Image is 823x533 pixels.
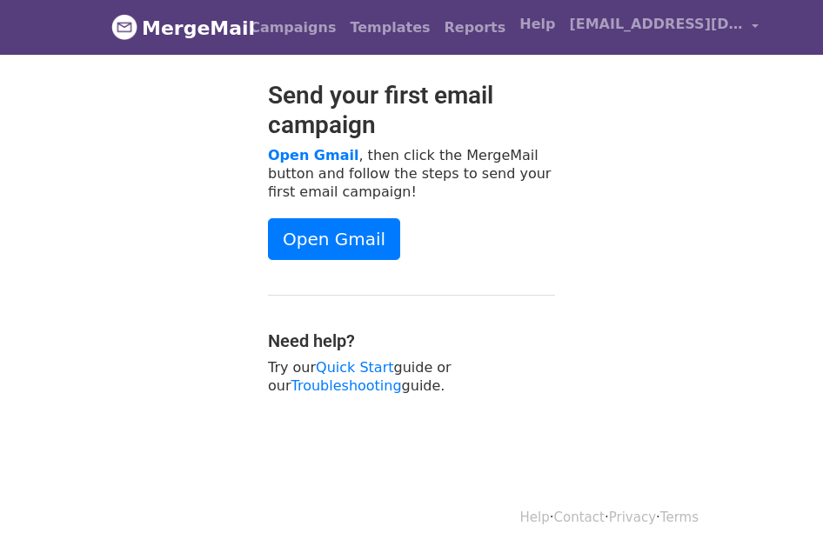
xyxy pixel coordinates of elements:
a: Templates [343,10,437,45]
p: , then click the MergeMail button and follow the steps to send your first email campaign! [268,146,555,201]
p: Try our guide or our guide. [268,358,555,395]
span: [EMAIL_ADDRESS][DOMAIN_NAME] [569,14,743,35]
a: Help [512,7,562,42]
a: Terms [660,510,699,525]
a: Privacy [609,510,656,525]
a: [EMAIL_ADDRESS][DOMAIN_NAME] [562,7,766,48]
img: MergeMail logo [111,14,137,40]
a: Troubleshooting [291,377,402,394]
h2: Send your first email campaign [268,81,555,139]
a: Open Gmail [268,147,358,163]
a: Reports [438,10,513,45]
a: Quick Start [316,359,393,376]
a: Help [520,510,550,525]
a: Campaigns [243,10,343,45]
a: MergeMail [111,10,229,46]
h4: Need help? [268,330,555,351]
a: Open Gmail [268,218,400,260]
a: Contact [554,510,605,525]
